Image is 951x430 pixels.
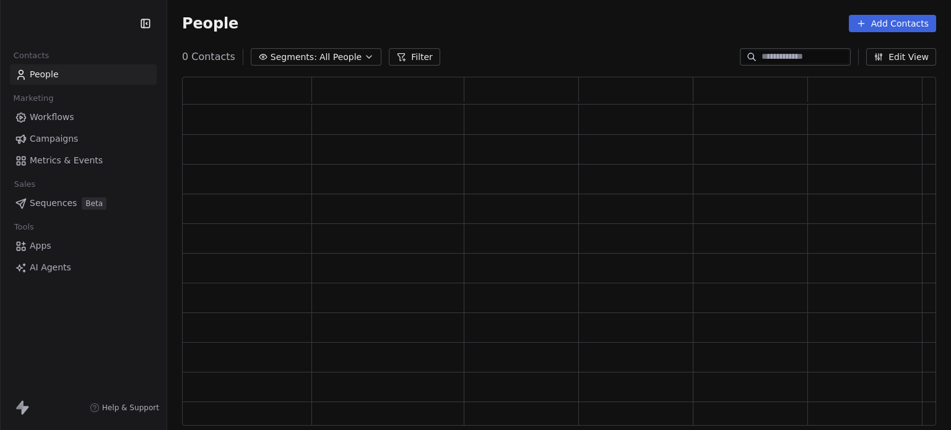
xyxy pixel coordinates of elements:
[8,89,59,108] span: Marketing
[10,107,157,127] a: Workflows
[10,150,157,171] a: Metrics & Events
[10,236,157,256] a: Apps
[30,261,71,274] span: AI Agents
[849,15,936,32] button: Add Contacts
[9,218,39,236] span: Tools
[319,51,362,64] span: All People
[30,111,74,124] span: Workflows
[9,175,41,194] span: Sales
[182,14,238,33] span: People
[271,51,317,64] span: Segments:
[10,129,157,149] a: Campaigns
[10,193,157,213] a: SequencesBeta
[8,46,54,65] span: Contacts
[389,48,440,66] button: Filter
[30,68,59,81] span: People
[30,239,51,252] span: Apps
[10,257,157,278] a: AI Agents
[10,64,157,85] a: People
[30,132,78,145] span: Campaigns
[30,154,103,167] span: Metrics & Events
[82,197,106,210] span: Beta
[30,197,77,210] span: Sequences
[102,403,159,413] span: Help & Support
[182,49,235,64] span: 0 Contacts
[90,403,159,413] a: Help & Support
[866,48,936,66] button: Edit View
